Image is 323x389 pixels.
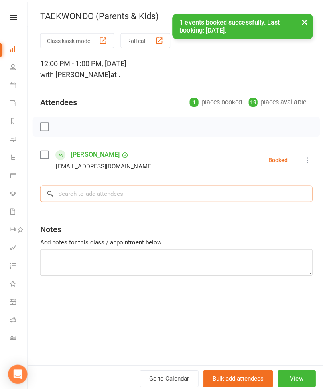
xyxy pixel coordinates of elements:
button: × [295,14,309,31]
div: Notes [40,222,61,233]
div: Add notes for this class / appointment below [40,236,310,245]
div: Attendees [40,96,77,107]
div: 19 [247,97,256,106]
div: TAEKWONDO (Parents & Kids) [27,11,323,22]
a: Class kiosk mode [10,327,28,345]
a: [PERSON_NAME] [71,147,119,160]
button: View [276,367,313,384]
div: [EMAIL_ADDRESS][DOMAIN_NAME] [55,160,152,170]
div: 1 [188,97,197,106]
a: Calendar [10,76,28,94]
input: Search to add attendees [40,184,310,201]
a: Roll call kiosk mode [10,309,28,327]
div: Open Intercom Messenger [8,362,27,381]
div: Booked [266,156,286,162]
a: Payments [10,94,28,112]
span: at . [110,70,120,78]
a: What's New [10,274,28,291]
a: Product Sales [10,166,28,184]
span: with [PERSON_NAME] [40,70,110,78]
div: places booked [188,96,240,107]
a: Dashboard [10,41,28,59]
div: 1 events booked successfully. Last booking: [DATE]. [171,14,311,39]
a: People [10,59,28,76]
a: Assessments [10,238,28,256]
button: Bulk add attendees [202,367,271,384]
div: places available [247,96,304,107]
div: 12:00 PM - 1:00 PM, [DATE] [40,58,310,80]
a: Reports [10,112,28,130]
a: General attendance kiosk mode [10,291,28,309]
a: Go to Calendar [139,367,197,384]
